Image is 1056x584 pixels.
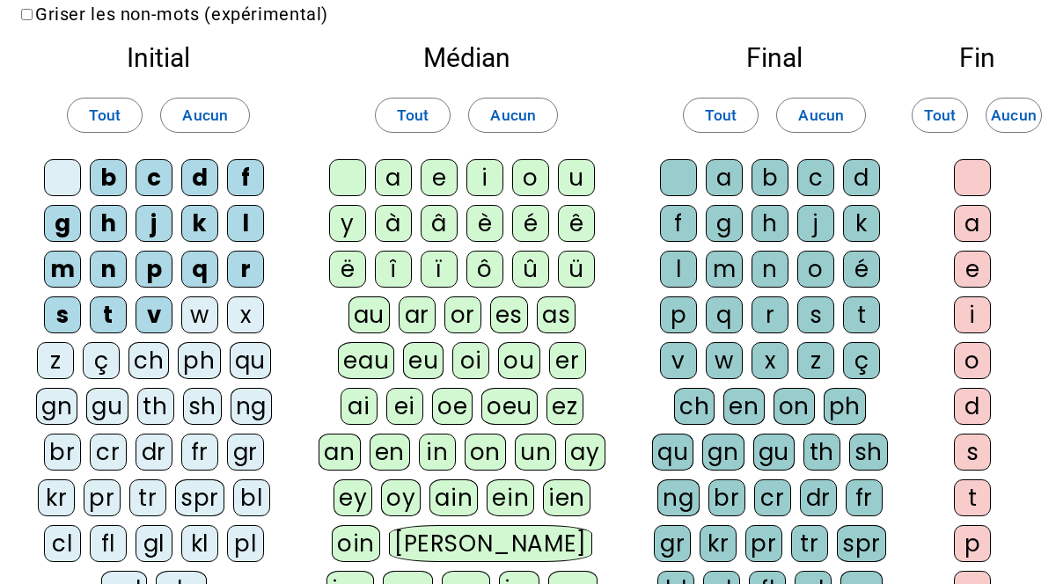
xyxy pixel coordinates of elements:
button: Tout [683,98,759,133]
div: a [954,205,991,242]
h2: Final [651,45,898,71]
div: on [774,388,815,425]
button: Tout [912,98,968,133]
div: j [797,205,834,242]
label: Griser les non-mots (expérimental) [18,4,328,25]
div: ph [824,388,866,425]
div: ez [546,388,583,425]
div: o [797,251,834,288]
div: spr [175,479,224,516]
div: e [421,159,458,196]
div: spr [837,525,886,562]
div: tr [791,525,828,562]
div: in [419,434,456,471]
div: kr [38,479,75,516]
div: br [708,479,745,516]
div: en [723,388,764,425]
div: ai [341,388,378,425]
div: br [44,434,81,471]
div: û [512,251,549,288]
button: Aucun [776,98,866,133]
div: sh [849,434,888,471]
div: h [752,205,788,242]
div: an [319,434,360,471]
div: â [421,205,458,242]
div: cl [44,525,81,562]
h2: Fin [933,45,1021,71]
div: kr [700,525,737,562]
div: g [706,205,743,242]
div: fl [90,525,127,562]
div: fr [181,434,218,471]
div: bl [233,479,270,516]
div: pl [227,525,264,562]
div: q [181,251,218,288]
div: l [227,205,264,242]
div: cr [90,434,127,471]
div: x [227,296,264,333]
button: Aucun [160,98,250,133]
div: cr [754,479,791,516]
div: or [444,296,481,333]
div: z [797,342,834,379]
div: b [752,159,788,196]
div: en [370,434,410,471]
div: é [843,251,880,288]
div: ain [429,479,478,516]
div: n [90,251,127,288]
h2: Médian [317,45,616,71]
div: dr [136,434,172,471]
div: oi [452,342,489,379]
div: r [752,296,788,333]
div: dr [800,479,837,516]
div: gl [136,525,172,562]
div: d [843,159,880,196]
span: Aucun [182,102,228,128]
div: ph [178,342,220,379]
h2: Initial [35,45,282,71]
div: f [660,205,697,242]
div: es [490,296,528,333]
div: gr [227,434,264,471]
div: eau [338,342,394,379]
div: s [44,296,81,333]
div: s [797,296,834,333]
div: qu [230,342,271,379]
div: a [706,159,743,196]
div: è [466,205,503,242]
div: ç [83,342,120,379]
div: k [181,205,218,242]
div: v [660,342,697,379]
div: ou [498,342,539,379]
div: c [797,159,834,196]
div: i [954,296,991,333]
div: pr [745,525,782,562]
div: [PERSON_NAME] [389,525,592,562]
span: Tout [705,102,737,128]
div: ï [421,251,458,288]
div: p [136,251,172,288]
div: b [90,159,127,196]
div: u [558,159,595,196]
div: sh [183,388,222,425]
div: o [512,159,549,196]
div: w [706,342,743,379]
div: t [843,296,880,333]
div: ar [399,296,436,333]
div: ien [543,479,590,516]
div: ei [386,388,423,425]
div: th [803,434,840,471]
span: Tout [397,102,429,128]
div: ein [487,479,534,516]
div: ng [231,388,272,425]
div: oeu [481,388,538,425]
div: ey [334,479,372,516]
div: er [549,342,586,379]
div: ê [558,205,595,242]
div: th [137,388,174,425]
span: Aucun [991,102,1037,128]
div: un [515,434,556,471]
div: l [660,251,697,288]
div: r [227,251,264,288]
div: c [136,159,172,196]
